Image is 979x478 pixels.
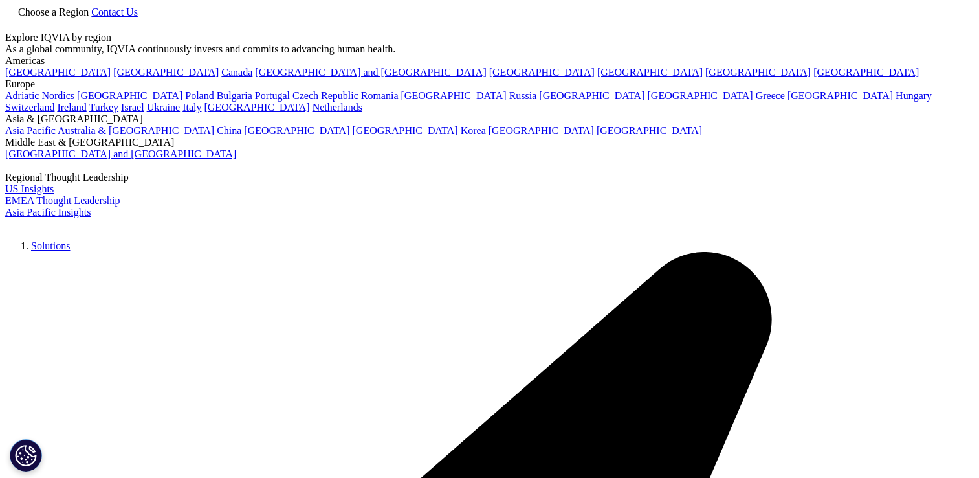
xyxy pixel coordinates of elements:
a: [GEOGRAPHIC_DATA] [401,90,507,101]
a: [GEOGRAPHIC_DATA] [353,125,458,136]
a: Solutions [31,240,70,251]
a: [GEOGRAPHIC_DATA] [597,67,703,78]
span: Choose a Region [18,6,89,17]
a: [GEOGRAPHIC_DATA] [77,90,182,101]
a: Contact Us [91,6,138,17]
a: [GEOGRAPHIC_DATA] and [GEOGRAPHIC_DATA] [255,67,486,78]
a: EMEA Thought Leadership [5,195,120,206]
div: Asia & [GEOGRAPHIC_DATA] [5,113,974,125]
a: US Insights [5,183,54,194]
a: Ireland [57,102,86,113]
a: [GEOGRAPHIC_DATA] [244,125,349,136]
a: Netherlands [313,102,362,113]
a: [GEOGRAPHIC_DATA] and [GEOGRAPHIC_DATA] [5,148,236,159]
a: Turkey [89,102,118,113]
a: [GEOGRAPHIC_DATA] [204,102,309,113]
a: [GEOGRAPHIC_DATA] [597,125,702,136]
a: Adriatic [5,90,39,101]
a: [GEOGRAPHIC_DATA] [539,90,644,101]
a: Poland [185,90,214,101]
div: As a global community, IQVIA continuously invests and commits to advancing human health. [5,43,974,55]
div: Americas [5,55,974,67]
a: [GEOGRAPHIC_DATA] [705,67,811,78]
button: Configuración de cookies [10,439,42,472]
a: China [217,125,241,136]
a: Asia Pacific Insights [5,207,91,218]
div: Explore IQVIA by region [5,32,974,43]
div: Europe [5,78,974,90]
a: [GEOGRAPHIC_DATA] [489,67,595,78]
a: Russia [509,90,537,101]
a: [GEOGRAPHIC_DATA] [5,67,111,78]
a: Portugal [255,90,290,101]
a: Bulgaria [217,90,252,101]
a: Romania [361,90,399,101]
a: Israel [121,102,144,113]
a: Hungary [896,90,932,101]
a: [GEOGRAPHIC_DATA] [813,67,919,78]
div: Middle East & [GEOGRAPHIC_DATA] [5,137,974,148]
a: Nordics [41,90,74,101]
a: [GEOGRAPHIC_DATA] [113,67,219,78]
a: Korea [461,125,486,136]
a: Switzerland [5,102,54,113]
a: Greece [756,90,785,101]
a: Ukraine [147,102,181,113]
div: Regional Thought Leadership [5,172,974,183]
a: Asia Pacific [5,125,56,136]
a: [GEOGRAPHIC_DATA] [787,90,893,101]
a: [GEOGRAPHIC_DATA] [648,90,753,101]
a: Czech Republic [292,90,358,101]
a: [GEOGRAPHIC_DATA] [489,125,594,136]
a: Australia & [GEOGRAPHIC_DATA] [58,125,214,136]
a: Italy [182,102,201,113]
a: Canada [221,67,252,78]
